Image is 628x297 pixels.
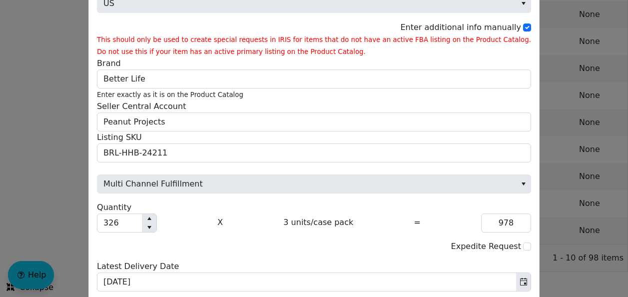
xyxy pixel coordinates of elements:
div: 3 units/case pack [283,201,353,232]
label: Expedite Request [451,241,521,251]
span: Multi Channel Fulfillment [97,174,531,193]
div: Please set the arrival date. [97,260,531,291]
div: = [414,201,420,232]
small: Enter exactly as it is on the Product Catalog [97,91,243,98]
div: Quantity must be greater than 0. [97,201,531,232]
small: This should only be used to create special requests in IRIS for items that do not have an active ... [97,36,531,55]
label: Latest Delivery Date [97,260,179,272]
div: X [217,201,223,232]
div: Please choose one of the options. [97,162,531,193]
button: Decrease value [142,223,156,232]
label: Brand [97,57,121,69]
label: Enter additional info manually [400,22,521,32]
button: Increase value [142,214,156,223]
button: select [516,175,531,193]
label: Seller Central Account [97,100,186,112]
label: Quantity [97,201,131,213]
label: Listing SKU [97,131,142,143]
button: Toggle calendar [516,273,531,291]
